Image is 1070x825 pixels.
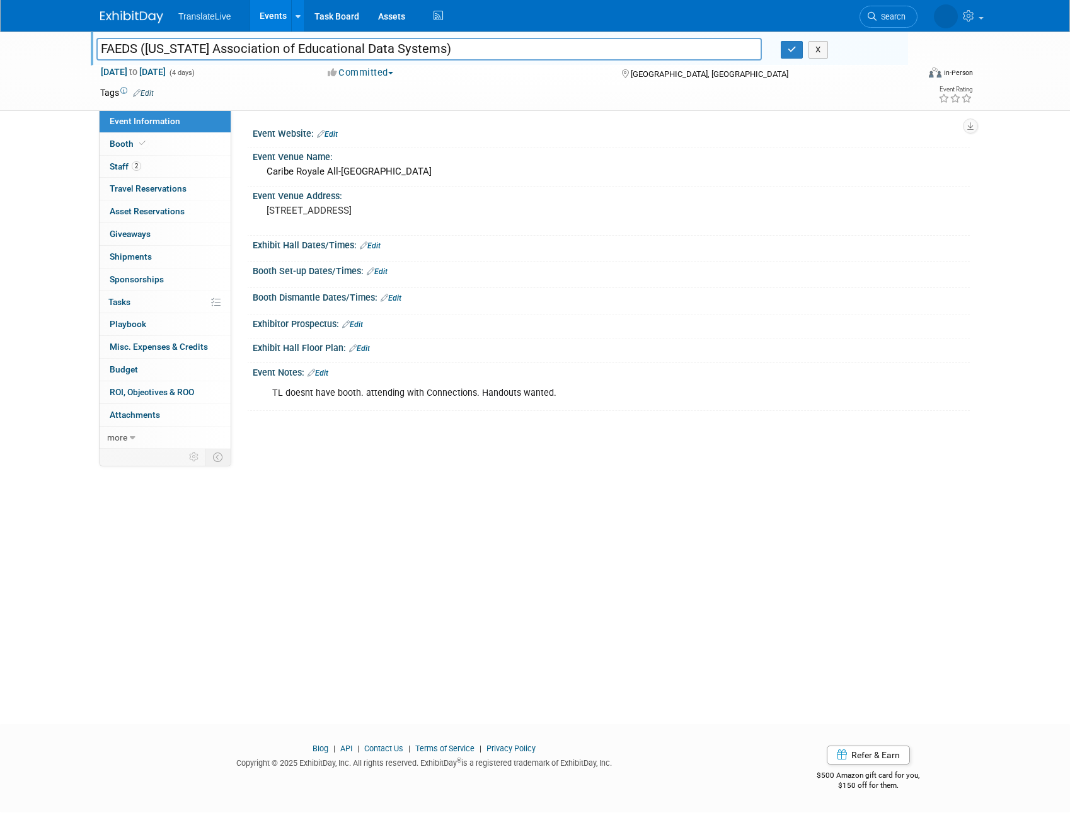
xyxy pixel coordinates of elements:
[100,246,231,268] a: Shipments
[943,68,973,78] div: In-Person
[354,744,362,753] span: |
[317,130,338,139] a: Edit
[132,161,141,171] span: 2
[405,744,413,753] span: |
[110,139,148,149] span: Booth
[100,200,231,222] a: Asset Reservations
[253,124,970,141] div: Event Website:
[110,319,146,329] span: Playbook
[100,754,748,769] div: Copyright © 2025 ExhibitDay, Inc. All rights reserved. ExhibitDay is a registered trademark of Ex...
[110,161,141,171] span: Staff
[767,780,970,791] div: $150 off for them.
[205,449,231,465] td: Toggle Event Tabs
[808,41,828,59] button: X
[100,110,231,132] a: Event Information
[110,342,208,352] span: Misc. Expenses & Credits
[253,147,970,163] div: Event Venue Name:
[178,11,231,21] span: TranslateLive
[100,313,231,335] a: Playbook
[127,67,139,77] span: to
[415,744,475,753] a: Terms of Service
[110,410,160,420] span: Attachments
[323,66,398,79] button: Committed
[267,205,538,216] pre: [STREET_ADDRESS]
[263,381,831,406] div: TL doesnt have booth. attending with Connections. Handouts wanted.
[253,262,970,278] div: Booth Set-up Dates/Times:
[381,294,401,303] a: Edit
[253,236,970,252] div: Exhibit Hall Dates/Times:
[349,344,370,353] a: Edit
[100,291,231,313] a: Tasks
[183,449,205,465] td: Personalize Event Tab Strip
[110,387,194,397] span: ROI, Objectives & ROO
[476,744,485,753] span: |
[253,288,970,304] div: Booth Dismantle Dates/Times:
[827,746,910,764] a: Refer & Earn
[100,381,231,403] a: ROI, Objectives & ROO
[110,116,180,126] span: Event Information
[133,89,154,98] a: Edit
[100,133,231,155] a: Booth
[253,314,970,331] div: Exhibitor Prospectus:
[360,241,381,250] a: Edit
[342,320,363,329] a: Edit
[100,223,231,245] a: Giveaways
[486,744,536,753] a: Privacy Policy
[100,359,231,381] a: Budget
[168,69,195,77] span: (4 days)
[110,364,138,374] span: Budget
[340,744,352,753] a: API
[100,268,231,291] a: Sponsorships
[100,178,231,200] a: Travel Reservations
[877,12,906,21] span: Search
[253,187,970,202] div: Event Venue Address:
[330,744,338,753] span: |
[110,206,185,216] span: Asset Reservations
[631,69,788,79] span: [GEOGRAPHIC_DATA], [GEOGRAPHIC_DATA]
[100,404,231,426] a: Attachments
[110,251,152,262] span: Shipments
[108,297,130,307] span: Tasks
[107,432,127,442] span: more
[110,229,151,239] span: Giveaways
[860,6,918,28] a: Search
[100,11,163,23] img: ExhibitDay
[100,336,231,358] a: Misc. Expenses & Credits
[262,162,960,182] div: Caribe Royale All-[GEOGRAPHIC_DATA]
[938,86,972,93] div: Event Rating
[313,744,328,753] a: Blog
[253,363,970,379] div: Event Notes:
[110,274,164,284] span: Sponsorships
[457,757,461,764] sup: ®
[367,267,388,276] a: Edit
[767,762,970,791] div: $500 Amazon gift card for you,
[934,4,958,28] img: Becky Copeland
[253,338,970,355] div: Exhibit Hall Floor Plan:
[843,66,973,84] div: Event Format
[110,183,187,193] span: Travel Reservations
[929,67,941,78] img: Format-Inperson.png
[364,744,403,753] a: Contact Us
[100,86,154,99] td: Tags
[308,369,328,378] a: Edit
[100,427,231,449] a: more
[100,66,166,78] span: [DATE] [DATE]
[139,140,146,147] i: Booth reservation complete
[100,156,231,178] a: Staff2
